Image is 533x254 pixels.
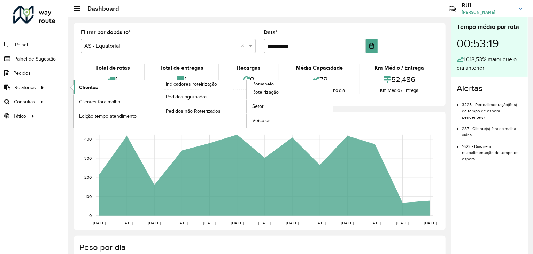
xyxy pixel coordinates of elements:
div: Tempo médio por rota [457,22,522,32]
div: 00:53:19 [457,32,522,55]
span: Pedidos agrupados [166,93,208,101]
span: Painel [15,41,28,48]
a: Roteirização [247,85,333,99]
li: 287 - Cliente(s) fora da malha viária [462,120,522,138]
span: Romaneio [252,80,274,88]
li: 1622 - Dias sem retroalimentação de tempo de espera [462,138,522,162]
a: Edição tempo atendimento [74,109,160,123]
span: Roteirização [252,88,279,96]
span: Relatórios [14,84,36,91]
a: Pedidos não Roteirizados [160,104,247,118]
text: [DATE] [231,221,244,225]
span: Consultas [14,98,35,105]
div: 79 [281,72,357,87]
h3: RUI [462,2,514,9]
span: Clientes [79,84,98,91]
text: [DATE] [93,221,106,225]
span: Edição tempo atendimento [79,112,137,120]
span: [PERSON_NAME] [462,9,514,15]
div: Km Médio / Entrega [362,87,437,94]
span: Setor [252,103,264,110]
div: Total de rotas [83,64,142,72]
div: 1 [83,72,142,87]
a: Pedidos agrupados [160,90,247,104]
span: Pedidos não Roteirizados [166,108,221,115]
span: Painel de Sugestão [14,55,56,63]
span: Clear all [241,42,247,50]
span: Clientes fora malha [79,98,120,105]
div: 1.018,53% maior que o dia anterior [457,55,522,72]
text: [DATE] [396,221,409,225]
a: Romaneio [160,80,333,128]
text: 300 [84,156,92,160]
a: Setor [247,100,333,113]
a: Clientes [74,80,160,94]
div: 52,486 [362,72,437,87]
a: Indicadores roteirização [74,80,247,128]
li: 3225 - Retroalimentação(ões) de tempo de espera pendente(s) [462,96,522,120]
a: Clientes fora malha [74,95,160,109]
span: Pedidos [13,70,31,77]
h2: Dashboard [80,5,119,13]
div: Km Médio / Entrega [362,64,437,72]
div: Recargas [221,64,277,72]
span: Indicadores roteirização [166,80,217,88]
div: Total de entregas [147,64,216,72]
a: Veículos [247,114,333,128]
text: 0 [89,213,92,218]
label: Data [264,28,278,37]
text: [DATE] [176,221,188,225]
div: Média Capacidade [281,64,357,72]
text: [DATE] [203,221,216,225]
a: Contato Rápido [445,1,460,16]
text: 100 [85,194,92,199]
text: [DATE] [341,221,354,225]
text: [DATE] [369,221,381,225]
span: Veículos [252,117,271,124]
h4: Alertas [457,84,522,94]
div: 0 [221,72,277,87]
div: 1 [147,72,216,87]
label: Filtrar por depósito [81,28,131,37]
text: [DATE] [148,221,161,225]
button: Choose Date [366,39,378,53]
h4: Peso por dia [79,243,439,253]
text: [DATE] [424,221,437,225]
text: [DATE] [258,221,271,225]
text: [DATE] [121,221,133,225]
span: Tático [13,112,26,120]
text: 400 [84,137,92,141]
text: [DATE] [314,221,326,225]
text: [DATE] [286,221,299,225]
text: 200 [84,175,92,180]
